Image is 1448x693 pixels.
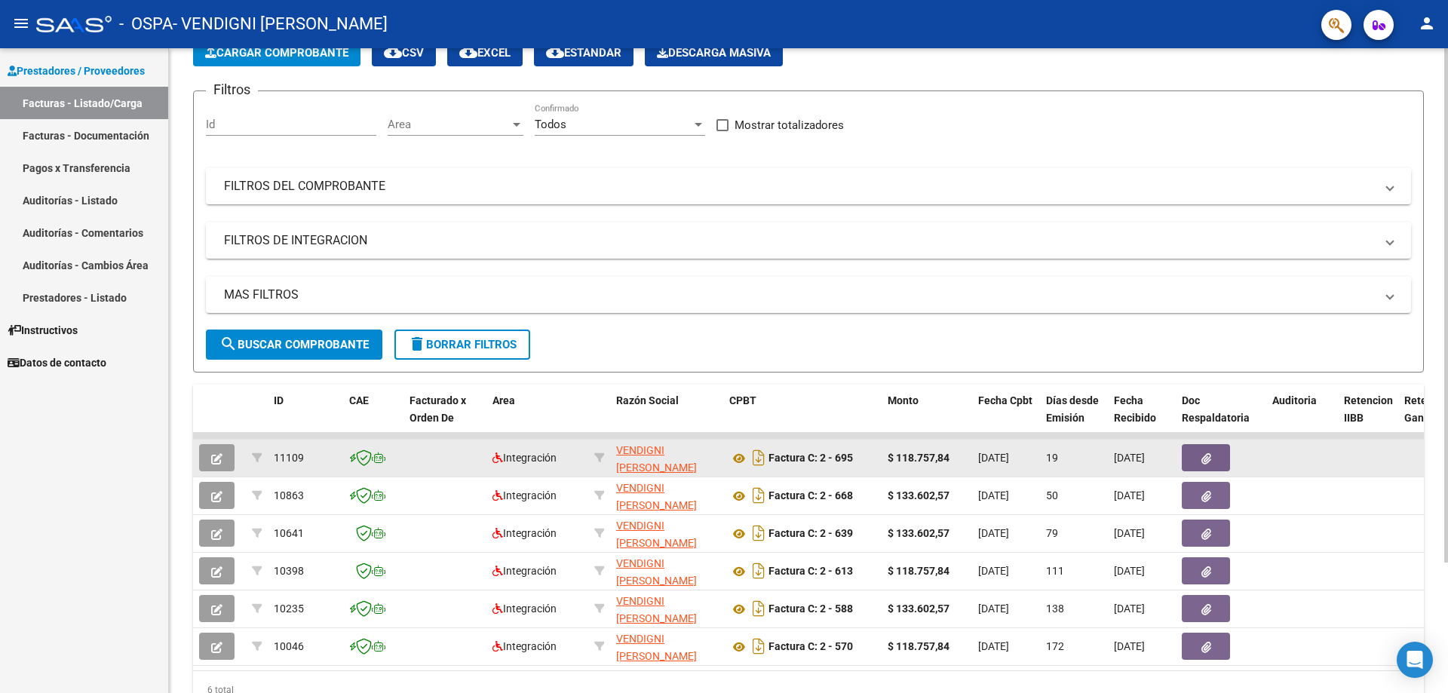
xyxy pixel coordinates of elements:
[546,46,621,60] span: Estandar
[534,39,633,66] button: Estandar
[1046,603,1064,615] span: 138
[219,335,238,353] mat-icon: search
[616,557,697,587] span: VENDIGNI [PERSON_NAME]
[492,489,557,501] span: Integración
[343,385,403,451] datatable-header-cell: CAE
[206,330,382,360] button: Buscar Comprobante
[749,521,768,545] i: Descargar documento
[729,394,756,406] span: CPBT
[388,118,510,131] span: Area
[1108,385,1176,451] datatable-header-cell: Fecha Recibido
[978,527,1009,539] span: [DATE]
[349,394,369,406] span: CAE
[1114,640,1145,652] span: [DATE]
[978,452,1009,464] span: [DATE]
[616,520,697,549] span: VENDIGNI [PERSON_NAME]
[882,385,972,451] datatable-header-cell: Monto
[486,385,588,451] datatable-header-cell: Area
[768,603,853,615] strong: Factura C: 2 - 588
[206,222,1411,259] mat-expansion-panel-header: FILTROS DE INTEGRACION
[384,46,424,60] span: CSV
[749,446,768,470] i: Descargar documento
[206,79,258,100] h3: Filtros
[1397,642,1433,678] div: Open Intercom Messenger
[749,596,768,621] i: Descargar documento
[768,566,853,578] strong: Factura C: 2 - 613
[492,394,515,406] span: Area
[274,527,304,539] span: 10641
[274,489,304,501] span: 10863
[1046,565,1064,577] span: 111
[657,46,771,60] span: Descarga Masiva
[616,593,717,624] div: 27377102865
[224,178,1375,195] mat-panel-title: FILTROS DEL COMPROBANTE
[616,480,717,511] div: 27377102865
[616,555,717,587] div: 27377102865
[206,168,1411,204] mat-expansion-panel-header: FILTROS DEL COMPROBANTE
[723,385,882,451] datatable-header-cell: CPBT
[749,559,768,583] i: Descargar documento
[616,595,697,624] span: VENDIGNI [PERSON_NAME]
[459,46,511,60] span: EXCEL
[274,603,304,615] span: 10235
[384,43,402,61] mat-icon: cloud_download
[1114,527,1145,539] span: [DATE]
[1046,489,1058,501] span: 50
[206,277,1411,313] mat-expansion-panel-header: MAS FILTROS
[616,517,717,549] div: 27377102865
[888,603,949,615] strong: $ 133.602,57
[8,63,145,79] span: Prestadores / Proveedores
[972,385,1040,451] datatable-header-cell: Fecha Cpbt
[749,483,768,507] i: Descargar documento
[1114,489,1145,501] span: [DATE]
[888,489,949,501] strong: $ 133.602,57
[616,442,717,474] div: 27377102865
[888,565,949,577] strong: $ 118.757,84
[219,338,369,351] span: Buscar Comprobante
[768,490,853,502] strong: Factura C: 2 - 668
[1114,603,1145,615] span: [DATE]
[1338,385,1398,451] datatable-header-cell: Retencion IIBB
[1344,394,1393,424] span: Retencion IIBB
[492,640,557,652] span: Integración
[394,330,530,360] button: Borrar Filtros
[1046,452,1058,464] span: 19
[749,634,768,658] i: Descargar documento
[492,452,557,464] span: Integración
[1176,385,1266,451] datatable-header-cell: Doc Respaldatoria
[224,287,1375,303] mat-panel-title: MAS FILTROS
[978,640,1009,652] span: [DATE]
[888,527,949,539] strong: $ 133.602,57
[8,354,106,371] span: Datos de contacto
[978,565,1009,577] span: [DATE]
[1418,14,1436,32] mat-icon: person
[372,39,436,66] button: CSV
[410,394,466,424] span: Facturado x Orden De
[616,482,697,511] span: VENDIGNI [PERSON_NAME]
[1046,640,1064,652] span: 172
[1114,565,1145,577] span: [DATE]
[645,39,783,66] app-download-masive: Descarga masiva de comprobantes (adjuntos)
[535,118,566,131] span: Todos
[768,528,853,540] strong: Factura C: 2 - 639
[1114,394,1156,424] span: Fecha Recibido
[978,394,1032,406] span: Fecha Cpbt
[274,640,304,652] span: 10046
[193,39,360,66] button: Cargar Comprobante
[12,14,30,32] mat-icon: menu
[616,633,697,662] span: VENDIGNI [PERSON_NAME]
[274,565,304,577] span: 10398
[1114,452,1145,464] span: [DATE]
[1266,385,1338,451] datatable-header-cell: Auditoria
[492,603,557,615] span: Integración
[408,335,426,353] mat-icon: delete
[224,232,1375,249] mat-panel-title: FILTROS DE INTEGRACION
[735,116,844,134] span: Mostrar totalizadores
[616,444,697,474] span: VENDIGNI [PERSON_NAME]
[616,394,679,406] span: Razón Social
[978,603,1009,615] span: [DATE]
[1272,394,1317,406] span: Auditoria
[447,39,523,66] button: EXCEL
[205,46,348,60] span: Cargar Comprobante
[268,385,343,451] datatable-header-cell: ID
